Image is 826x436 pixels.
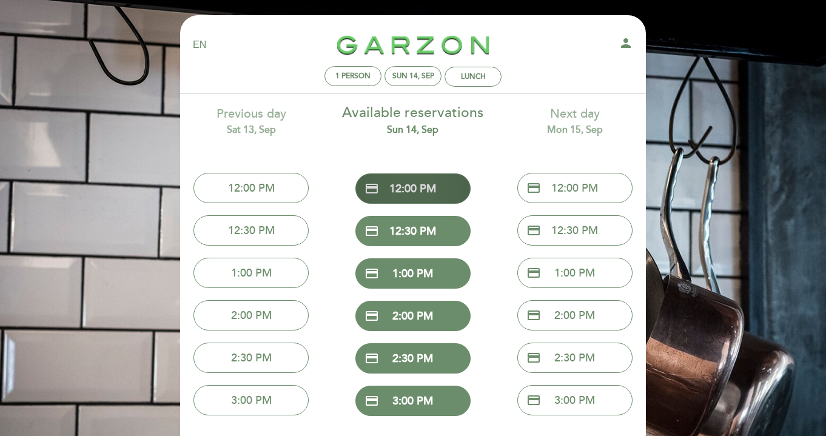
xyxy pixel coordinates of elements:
button: credit_card 12:30 PM [355,216,471,246]
button: credit_card 1:00 PM [517,258,633,288]
button: 12:00 PM [193,173,309,203]
span: credit_card [364,224,379,238]
button: 12:30 PM [193,215,309,246]
div: Mon 15, Sep [503,123,646,137]
button: credit_card 12:00 PM [355,173,471,204]
div: Next day [503,106,646,136]
div: Sat 13, Sep [180,123,323,137]
button: 2:30 PM [193,343,309,373]
div: Available reservations [341,103,485,137]
button: 1:00 PM [193,258,309,288]
button: credit_card 12:00 PM [517,173,633,203]
button: 3:00 PM [193,385,309,415]
button: credit_card 1:00 PM [355,258,471,289]
span: credit_card [526,181,541,195]
div: Sun 14, Sep [392,72,434,81]
div: Sun 14, Sep [341,123,485,137]
a: [PERSON_NAME] [337,29,489,62]
span: credit_card [364,309,379,323]
button: credit_card 2:00 PM [355,301,471,331]
button: credit_card 2:30 PM [355,343,471,374]
span: credit_card [526,308,541,323]
button: credit_card 2:00 PM [517,300,633,330]
span: credit_card [526,393,541,407]
span: credit_card [364,394,379,408]
button: credit_card 3:00 PM [355,386,471,416]
span: credit_card [364,181,379,196]
span: credit_card [364,351,379,366]
span: credit_card [526,223,541,238]
button: 2:00 PM [193,300,309,330]
i: person [619,36,633,50]
button: credit_card 12:30 PM [517,215,633,246]
div: Lunch [461,72,486,81]
button: person [619,36,633,55]
span: 1 person [335,72,371,81]
span: credit_card [364,266,379,281]
span: credit_card [526,266,541,280]
span: credit_card [526,350,541,365]
button: credit_card 3:00 PM [517,385,633,415]
div: Previous day [180,106,323,136]
button: credit_card 2:30 PM [517,343,633,373]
